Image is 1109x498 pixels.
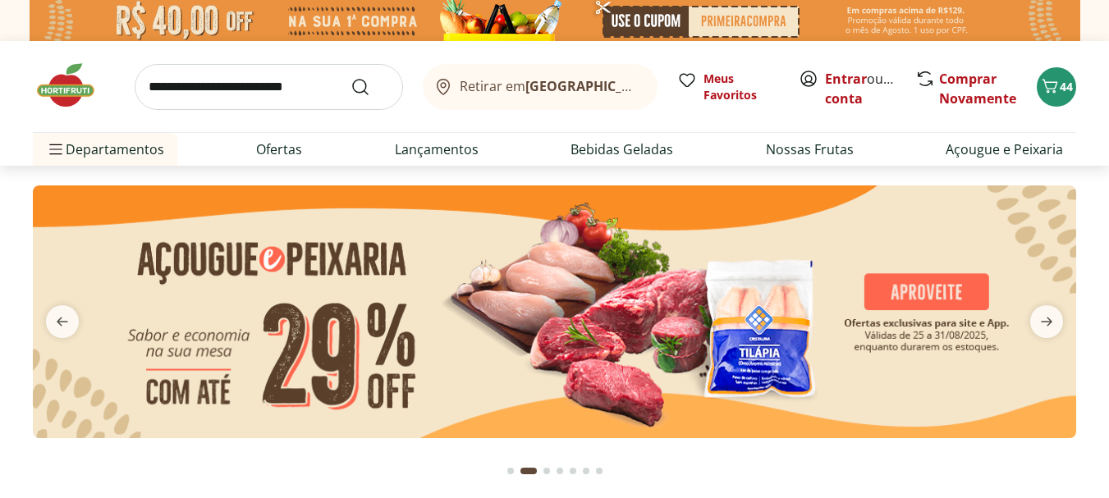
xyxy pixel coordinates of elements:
img: Hortifruti [33,61,115,110]
a: Comprar Novamente [939,70,1016,107]
a: Criar conta [825,70,915,107]
button: Retirar em[GEOGRAPHIC_DATA]/[GEOGRAPHIC_DATA] [423,64,658,110]
b: [GEOGRAPHIC_DATA]/[GEOGRAPHIC_DATA] [525,77,802,95]
span: ou [825,69,898,108]
a: Nossas Frutas [766,139,854,159]
button: previous [33,305,92,338]
a: Lançamentos [395,139,479,159]
button: Current page from fs-carousel [517,451,540,491]
button: Go to page 4 from fs-carousel [553,451,566,491]
a: Ofertas [256,139,302,159]
img: açougue [33,185,1076,438]
span: Meus Favoritos [703,71,779,103]
button: Submit Search [351,77,390,97]
button: Carrinho [1037,67,1076,107]
button: Go to page 5 from fs-carousel [566,451,580,491]
button: Go to page 7 from fs-carousel [593,451,606,491]
input: search [135,64,403,110]
button: Go to page 1 from fs-carousel [504,451,517,491]
button: Menu [46,130,66,169]
a: Açougue e Peixaria [946,139,1063,159]
button: Go to page 6 from fs-carousel [580,451,593,491]
a: Meus Favoritos [677,71,779,103]
span: Retirar em [460,79,641,94]
button: Go to page 3 from fs-carousel [540,451,553,491]
a: Bebidas Geladas [571,139,673,159]
span: Departamentos [46,130,164,169]
button: next [1017,305,1076,338]
a: Entrar [825,70,867,88]
span: 44 [1060,79,1073,94]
